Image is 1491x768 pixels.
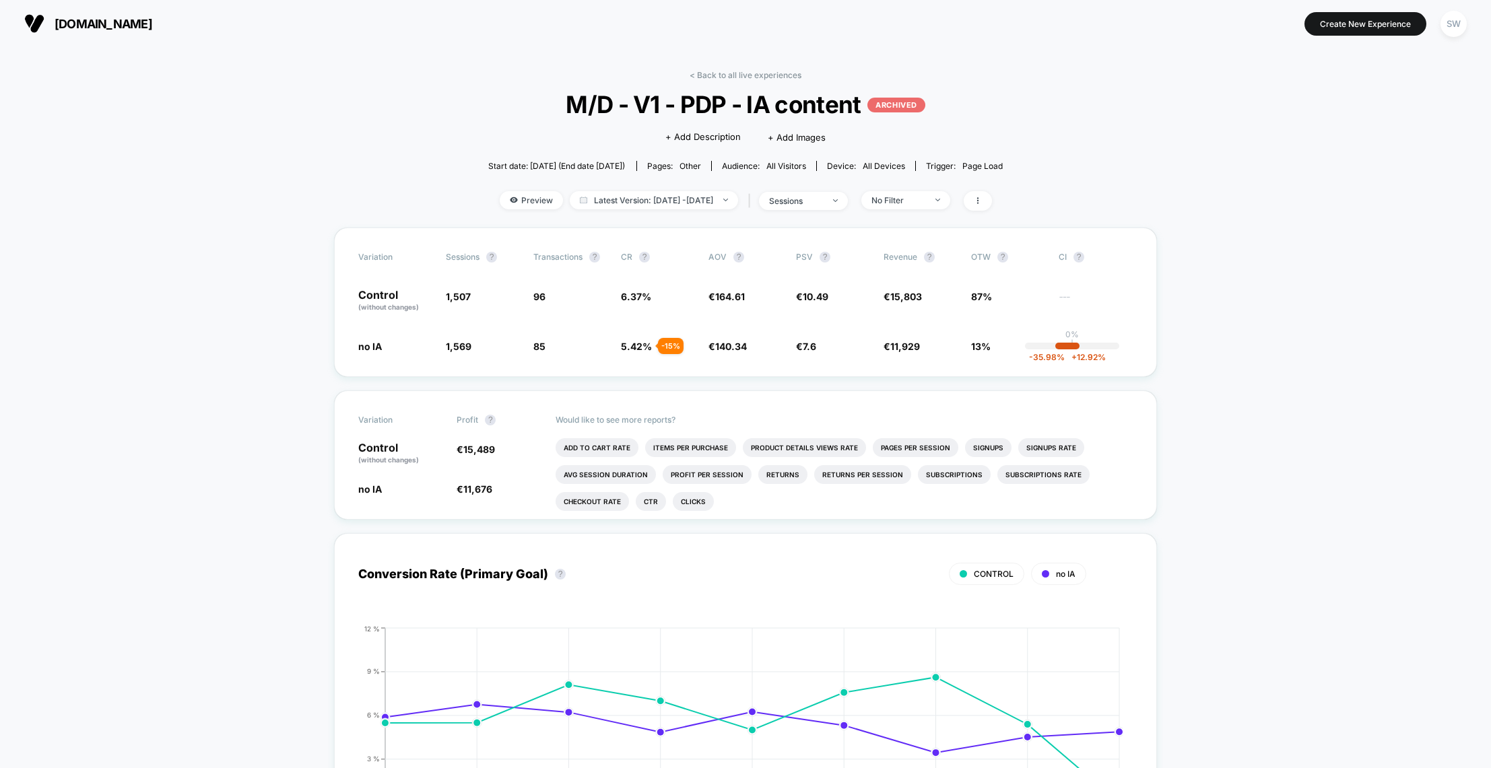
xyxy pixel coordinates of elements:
[20,13,156,34] button: [DOMAIN_NAME]
[358,483,382,495] span: no IA
[708,252,727,262] span: AOV
[367,755,380,763] tspan: 3 %
[446,252,479,262] span: Sessions
[745,191,759,211] span: |
[924,252,935,263] button: ?
[358,303,419,311] span: (without changes)
[1059,293,1133,312] span: ---
[722,161,806,171] div: Audience:
[485,415,496,425] button: ?
[884,291,922,302] span: €
[533,291,545,302] span: 96
[1071,339,1073,349] p: |
[647,161,701,171] div: Pages:
[358,415,432,425] span: Variation
[636,492,666,511] li: Ctr
[803,341,816,352] span: 7.6
[971,291,992,302] span: 87%
[457,444,495,455] span: €
[796,291,828,302] span: €
[358,456,419,464] span: (without changes)
[621,341,652,352] span: 5.42 %
[658,338,684,354] div: - 15 %
[965,438,1012,457] li: Signups
[873,438,958,457] li: Pages Per Session
[1018,438,1084,457] li: Signups Rate
[1440,11,1467,37] div: SW
[639,252,650,263] button: ?
[665,131,741,144] span: + Add Description
[715,291,745,302] span: 164.61
[1065,352,1106,362] span: 12.92 %
[1304,12,1426,36] button: Create New Experience
[890,291,922,302] span: 15,803
[364,624,380,632] tspan: 12 %
[556,492,629,511] li: Checkout Rate
[488,161,625,171] span: Start date: [DATE] (End date [DATE])
[457,483,492,495] span: €
[463,483,492,495] span: 11,676
[367,711,380,719] tspan: 6 %
[867,98,925,112] p: ARCHIVED
[1056,569,1075,579] span: no IA
[1071,352,1077,362] span: +
[803,291,828,302] span: 10.49
[884,341,920,352] span: €
[663,465,752,484] li: Profit Per Session
[766,161,806,171] span: All Visitors
[358,252,432,263] span: Variation
[673,492,714,511] li: Clicks
[708,341,747,352] span: €
[358,442,443,465] p: Control
[971,341,991,352] span: 13%
[446,341,471,352] span: 1,569
[997,252,1008,263] button: ?
[533,252,583,262] span: Transactions
[1065,329,1079,339] p: 0%
[814,465,911,484] li: Returns Per Session
[743,438,866,457] li: Product Details Views Rate
[55,17,152,31] span: [DOMAIN_NAME]
[974,569,1014,579] span: CONTROL
[971,252,1045,263] span: OTW
[500,191,563,209] span: Preview
[570,191,738,209] span: Latest Version: [DATE] - [DATE]
[962,161,1003,171] span: Page Load
[708,291,745,302] span: €
[367,667,380,675] tspan: 9 %
[556,438,638,457] li: Add To Cart Rate
[820,252,830,263] button: ?
[758,465,807,484] li: Returns
[796,341,816,352] span: €
[645,438,736,457] li: Items Per Purchase
[621,291,651,302] span: 6.37 %
[733,252,744,263] button: ?
[24,13,44,34] img: Visually logo
[884,252,917,262] span: Revenue
[457,415,478,425] span: Profit
[1436,10,1471,38] button: SW
[1059,252,1133,263] span: CI
[890,341,920,352] span: 11,929
[533,341,545,352] span: 85
[446,291,471,302] span: 1,507
[690,70,801,80] a: < Back to all live experiences
[723,199,728,201] img: end
[769,196,823,206] div: sessions
[680,161,701,171] span: other
[833,199,838,202] img: end
[514,90,977,118] span: M/D - V1 - PDP - IA content
[935,199,940,201] img: end
[715,341,747,352] span: 140.34
[816,161,915,171] span: Device:
[871,195,925,205] div: No Filter
[1029,352,1065,362] span: -35.98 %
[589,252,600,263] button: ?
[997,465,1090,484] li: Subscriptions Rate
[358,289,432,312] p: Control
[486,252,497,263] button: ?
[918,465,991,484] li: Subscriptions
[556,465,656,484] li: Avg Session Duration
[580,197,587,203] img: calendar
[926,161,1003,171] div: Trigger:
